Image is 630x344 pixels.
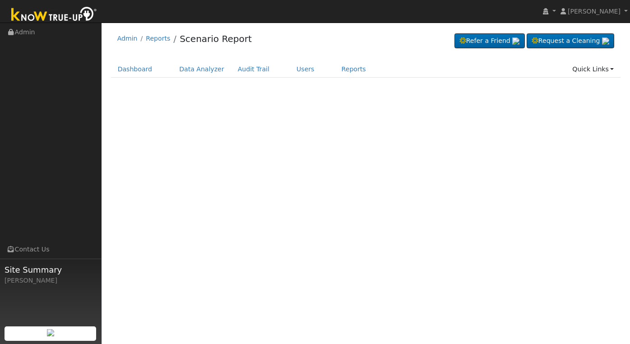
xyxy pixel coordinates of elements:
a: Admin [117,35,138,42]
span: Site Summary [5,264,97,276]
a: Users [290,61,321,78]
a: Request a Cleaning [527,33,614,49]
a: Dashboard [111,61,159,78]
img: retrieve [47,329,54,336]
a: Reports [146,35,170,42]
a: Data Analyzer [172,61,231,78]
a: Reports [335,61,373,78]
img: retrieve [602,37,609,45]
div: [PERSON_NAME] [5,276,97,285]
img: Know True-Up [7,5,102,25]
img: retrieve [512,37,519,45]
a: Audit Trail [231,61,276,78]
a: Refer a Friend [454,33,525,49]
span: [PERSON_NAME] [568,8,621,15]
a: Quick Links [565,61,621,78]
a: Scenario Report [180,33,252,44]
